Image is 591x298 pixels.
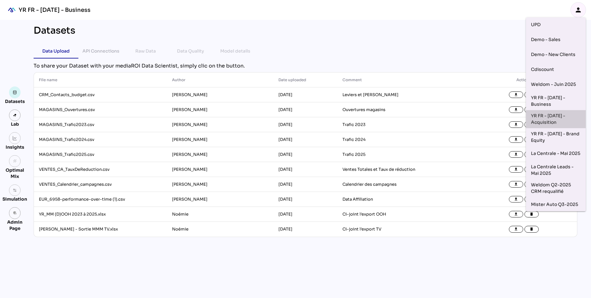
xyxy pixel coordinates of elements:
td: [DATE] [273,87,337,102]
i: file_download [514,123,518,127]
td: [DATE] [273,147,337,162]
th: Actions [471,72,577,87]
i: file_download [514,182,518,187]
td: Trafic 2023 [337,117,471,132]
i: file_download [514,137,518,142]
div: Weldom Q2-2025 CRM requalifié [531,182,581,195]
div: YR FR - [DATE] - Acquisition [531,113,581,126]
td: [DATE] [273,207,337,222]
div: Admin Page [2,219,27,231]
td: [DATE] [273,162,337,177]
th: Date uploaded [273,72,337,87]
td: [DATE] [273,222,337,237]
th: File name [34,72,167,87]
div: YR FR - [DATE] - Business [19,6,91,14]
td: CRM_Contacts_budget.csv [34,87,167,102]
img: graph.svg [13,136,17,140]
td: Ci-joint l'export TV [337,222,471,237]
td: Ouvertures magasins [337,102,471,117]
div: Optimal Mix [2,167,27,179]
div: Cdiscount [531,65,581,75]
td: EUR_6958-performance-over-time (1).csv [34,192,167,207]
i: delete [529,212,534,217]
td: [DATE] [273,192,337,207]
td: Calendrier des campagnes [337,177,471,192]
i: file_download [514,108,518,112]
td: Noémie [167,222,273,237]
i: file_download [514,197,518,202]
div: To share your Dataset with your mediaROI Data Scientist, simply clic on the button. [34,62,577,70]
div: Weldom - Juin 2025 [531,80,581,90]
div: Data Upload [42,47,70,55]
td: VENTES_Calendrier_campagnes.csv [34,177,167,192]
td: [PERSON_NAME] [167,87,273,102]
td: [DATE] [273,132,337,147]
td: MAGASINS_Ouvertures.csv [34,102,167,117]
th: Comment [337,72,471,87]
img: data.svg [13,90,17,95]
div: Simulation [2,196,27,202]
td: [PERSON_NAME] [167,147,273,162]
div: UPD [531,20,581,30]
td: MAGASINS_Trafic2025.csv [34,147,167,162]
td: Noémie [167,207,273,222]
div: YR FR - [DATE] - Business [531,95,581,108]
td: Trafic 2025 [337,147,471,162]
i: file_download [514,227,518,231]
div: Mister Auto Q3-2025 [531,200,581,210]
th: Author [167,72,273,87]
i: file_download [514,152,518,157]
td: [PERSON_NAME] [167,192,273,207]
div: Insights [6,144,24,150]
td: [PERSON_NAME] [167,117,273,132]
div: YR FR - [DATE] - Brand Equity [531,131,581,144]
td: [PERSON_NAME] - Sortie MMM TV.xlsx [34,222,167,237]
td: [PERSON_NAME] [167,132,273,147]
img: settings.svg [13,188,17,193]
td: [DATE] [273,177,337,192]
i: file_download [514,93,518,97]
div: La Centrale Leads - Mai 2025 [531,164,581,177]
td: [PERSON_NAME] [167,102,273,117]
td: [PERSON_NAME] [167,162,273,177]
td: [DATE] [273,102,337,117]
i: delete [529,227,534,231]
i: person [575,6,582,14]
td: VENTES_CA_TauxDeReduction.csv [34,162,167,177]
td: [DATE] [273,117,337,132]
td: Ci-joint l'export OOH [337,207,471,222]
td: YR_MM (D)OOH 2023 à 2025.xlsx [34,207,167,222]
td: MAGASINS_Trafic2024.csv [34,132,167,147]
div: Data Quality [177,47,204,55]
td: Leviers et [PERSON_NAME] [337,87,471,102]
div: Datasets [34,25,75,36]
div: Raw Data [135,47,156,55]
td: MAGASINS_Trafic2023.csv [34,117,167,132]
td: Trafic 2024 [337,132,471,147]
img: lab.svg [13,113,17,118]
i: file_download [514,212,518,217]
div: Model details [220,47,250,55]
i: admin_panel_settings [13,211,17,215]
td: [PERSON_NAME] [167,177,273,192]
div: API Connections [82,47,119,55]
div: La Centrale - Mai 2025 [531,149,581,159]
div: mediaROI [5,3,19,17]
div: Demo - Sales [531,35,581,45]
i: grain [13,159,17,163]
td: Data Affiliation [337,192,471,207]
div: Lab [8,121,22,127]
div: Datasets [5,98,25,105]
div: Demo - New Clients [531,50,581,60]
td: Ventes Totales et Taux de réduction [337,162,471,177]
i: file_download [514,167,518,172]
